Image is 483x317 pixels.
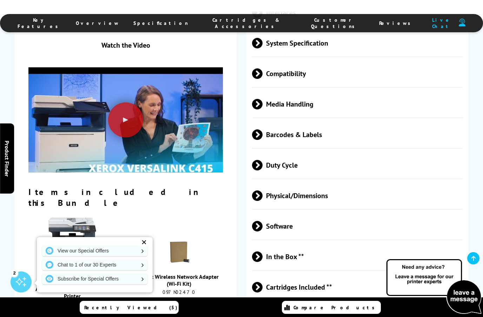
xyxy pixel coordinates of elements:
div: 2 [11,269,18,277]
a: View our Special Offers [42,245,147,256]
a: Xerox Wireless Network Adapter (Wi-Fi Kit) [139,273,219,287]
h2: Items included in this Bundle [28,187,223,208]
div: Watch the Video [28,41,223,50]
span: Compatibility [252,61,463,87]
img: Play [28,56,223,201]
img: Xerox Wireless Network Adapter (Wi-Fi Kit) [167,240,191,265]
span: Cartridges Included ** [252,274,463,301]
a: Chat to 1 of our 30 Experts [42,259,147,270]
span: Key Features [18,17,62,29]
span: Recently Viewed (5) [84,304,178,311]
span: Customer Questions [304,17,365,29]
span: In the Box ** [252,244,463,270]
span: System Specification [252,30,463,56]
img: Open Live Chat window [385,258,483,316]
span: Software [252,213,463,240]
span: Physical/Dimensions [252,183,463,209]
a: Xerox VersaLink C415A4 Colour Multifunction Laser Printer [35,278,109,299]
a: Subscribe for Special Offers [42,273,147,284]
span: Specification [133,20,188,26]
span: Media Handling [252,91,463,117]
span: Overview [76,20,119,26]
div: 097N02470 [139,289,219,295]
span: Reviews [379,20,414,26]
span: Duty Cycle [252,152,463,178]
div: ✕ [139,237,149,247]
span: Barcodes & Labels [252,122,463,148]
span: Compare Products [293,304,378,311]
a: Recently Viewed (5) [80,301,179,314]
span: Live Chat [428,17,456,29]
img: Xerox VersaLink C415 [46,217,99,270]
span: Product Finder [4,141,11,177]
img: user-headset-duotone.svg [459,19,465,26]
a: Compare Products [282,301,381,314]
span: Cartridges & Accessories [202,17,290,29]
